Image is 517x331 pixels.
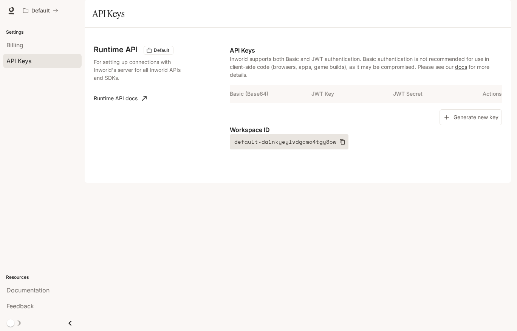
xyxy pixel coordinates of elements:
h3: Runtime API [94,46,138,53]
th: Actions [475,85,502,103]
p: Default [31,8,50,14]
p: Workspace ID [230,125,502,134]
button: Generate new key [440,109,502,126]
h1: API Keys [92,6,124,21]
a: Runtime API docs [91,91,150,106]
p: Inworld supports both Basic and JWT authentication. Basic authentication is not recommended for u... [230,55,502,79]
p: API Keys [230,46,502,55]
span: Default [151,47,172,54]
button: default-da1nkyeylvdgcmo4tgy8ow [230,134,348,149]
div: These keys will apply to your current workspace only [144,46,173,55]
th: Basic (Base64) [230,85,311,103]
button: All workspaces [20,3,62,18]
p: For setting up connections with Inworld's server for all Inworld APIs and SDKs. [94,58,191,82]
th: JWT Secret [393,85,475,103]
th: JWT Key [311,85,393,103]
a: docs [455,64,467,70]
